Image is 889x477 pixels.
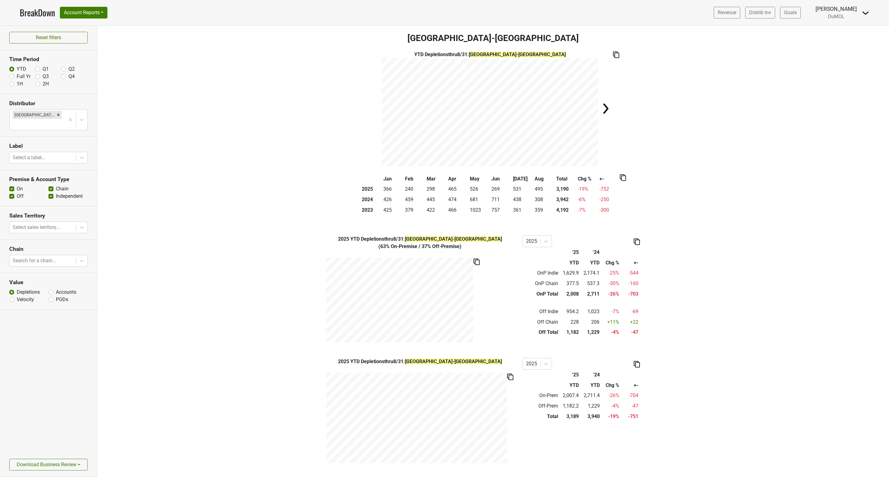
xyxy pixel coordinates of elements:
[56,288,76,296] label: Accounts
[405,359,502,364] span: [GEOGRAPHIC_DATA]-[GEOGRAPHIC_DATA]
[490,205,512,215] td: 757
[469,174,490,184] th: May
[580,327,601,338] td: 1,229
[361,184,382,195] th: 2025
[523,401,560,411] td: Off-Prem
[559,401,580,411] td: 1,182.2
[577,194,598,205] td: -6 %
[512,174,533,184] th: [DATE]
[447,174,469,184] th: Apr
[382,184,404,195] td: 366
[714,7,740,19] a: Revenue
[490,184,512,195] td: 269
[9,246,88,252] h3: Chain
[601,401,621,411] td: -4 %
[601,380,621,391] th: Chg %
[9,279,88,286] h3: Value
[559,327,580,338] td: 1,182
[322,358,518,365] div: YTD Depletions thru 8/31 :
[523,411,560,422] td: Total
[17,73,31,80] label: Full Yr
[559,268,580,279] td: 1,629.9
[580,268,601,279] td: 2,174.1
[621,278,640,289] td: -160
[559,391,580,401] td: 2,007.4
[559,247,580,258] th: '25
[382,174,404,184] th: Jan
[620,411,640,422] td: -751
[382,194,404,205] td: 426
[559,258,580,268] th: YTD
[9,100,88,107] h3: Distributor
[56,296,68,303] label: PODs
[780,7,801,19] a: Goals
[523,289,560,299] td: OnP Total
[17,193,24,200] label: Off
[559,317,580,327] td: 228
[404,174,425,184] th: Feb
[634,238,640,245] img: Copy to clipboard
[512,184,533,195] td: 531
[43,73,49,80] label: Q3
[361,194,382,205] th: 2024
[559,411,580,422] td: 3,189
[425,194,447,205] td: 445
[322,235,518,243] div: YTD Depletions thru 8/31 :
[555,184,577,195] th: 3,190
[621,317,640,327] td: +22
[13,111,55,119] div: [GEOGRAPHIC_DATA]-[GEOGRAPHIC_DATA]
[598,205,620,215] td: -300
[338,236,350,242] span: 2025
[404,205,425,215] td: 379
[43,65,49,73] label: Q1
[555,205,577,215] th: 4,192
[598,184,620,195] td: -752
[523,327,560,338] td: Off Total
[621,289,640,299] td: -703
[474,259,480,265] img: Copy to clipboard
[580,247,601,258] th: '24
[469,205,490,215] td: 1023
[601,258,621,268] th: Chg %
[601,327,621,338] td: -4 %
[447,194,469,205] td: 474
[490,194,512,205] td: 711
[533,174,555,184] th: Aug
[523,268,560,279] td: OnP Indie
[17,65,26,73] label: YTD
[828,14,845,19] span: DuMOL
[533,205,555,215] td: 359
[533,194,555,205] td: 308
[601,411,621,422] td: -19 %
[469,184,490,195] td: 526
[322,243,518,250] div: ( 63% On-Premise / 37% Off-Premise )
[555,174,577,184] th: Total
[404,184,425,195] td: 240
[512,205,533,215] td: 361
[601,391,621,401] td: -26 %
[9,143,88,149] h3: Label
[425,184,447,195] td: 298
[523,391,560,401] td: On-Prem
[9,459,88,471] button: Download Business Review
[9,56,88,63] h3: Time Period
[580,306,601,317] td: 1,023
[862,9,869,17] img: Dropdown Menu
[447,205,469,215] td: 466
[447,184,469,195] td: 465
[620,174,626,181] img: Copy to clipboard
[405,236,502,242] span: [GEOGRAPHIC_DATA]-[GEOGRAPHIC_DATA]
[9,213,88,219] h3: Sales Territory
[469,194,490,205] td: 681
[60,7,107,19] button: Account Reports
[17,296,34,303] label: Velocity
[634,361,640,367] img: Copy to clipboard
[56,193,83,200] label: Independent
[598,174,620,184] th: +-
[580,370,601,380] th: '24
[425,174,447,184] th: Mar
[523,278,560,289] td: OnP Chain
[577,205,598,215] td: -7 %
[601,306,621,317] td: -7 %
[9,32,88,44] button: Reset filters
